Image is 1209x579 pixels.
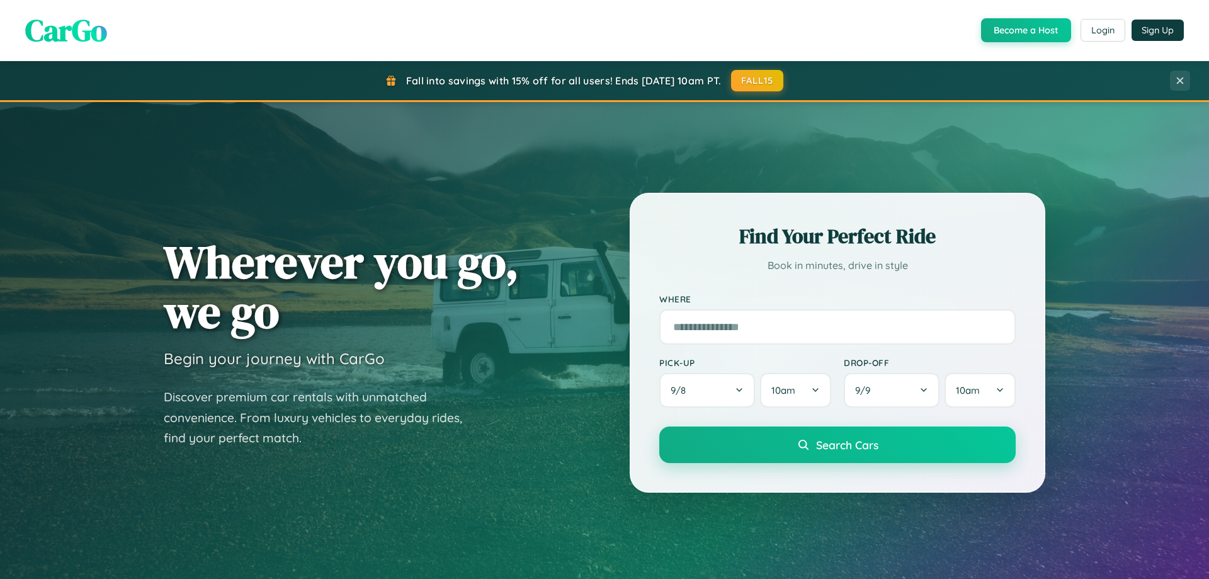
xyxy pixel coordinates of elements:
[855,384,877,396] span: 9 / 9
[945,373,1016,408] button: 10am
[1081,19,1125,42] button: Login
[671,384,692,396] span: 9 / 8
[731,70,784,91] button: FALL15
[844,373,939,408] button: 9/9
[659,222,1016,250] h2: Find Your Perfect Ride
[659,427,1016,463] button: Search Cars
[25,9,107,51] span: CarGo
[659,373,755,408] button: 9/8
[981,18,1071,42] button: Become a Host
[1132,20,1184,41] button: Sign Up
[760,373,831,408] button: 10am
[659,294,1016,304] label: Where
[164,237,519,336] h1: Wherever you go, we go
[956,384,980,396] span: 10am
[164,387,479,449] p: Discover premium car rentals with unmatched convenience. From luxury vehicles to everyday rides, ...
[659,357,831,368] label: Pick-up
[659,256,1016,275] p: Book in minutes, drive in style
[844,357,1016,368] label: Drop-off
[406,74,722,87] span: Fall into savings with 15% off for all users! Ends [DATE] 10am PT.
[164,349,385,368] h3: Begin your journey with CarGo
[771,384,795,396] span: 10am
[816,438,878,452] span: Search Cars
